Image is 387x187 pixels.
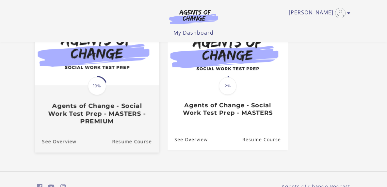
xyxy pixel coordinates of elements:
[35,130,76,152] a: Agents of Change - Social Work Test Prep - MASTERS - PREMIUM: See Overview
[242,129,287,150] a: Agents of Change - Social Work Test Prep - MASTERS: Resume Course
[42,102,152,125] h3: Agents of Change - Social Work Test Prep - MASTERS - PREMIUM
[88,77,106,95] span: 19%
[162,9,225,24] img: Agents of Change Logo
[112,130,159,152] a: Agents of Change - Social Work Test Prep - MASTERS - PREMIUM: Resume Course
[173,29,214,36] a: My Dashboard
[168,129,208,150] a: Agents of Change - Social Work Test Prep - MASTERS: See Overview
[174,102,281,116] h3: Agents of Change - Social Work Test Prep - MASTERS
[289,8,347,18] a: Toggle menu
[219,77,236,95] span: 2%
